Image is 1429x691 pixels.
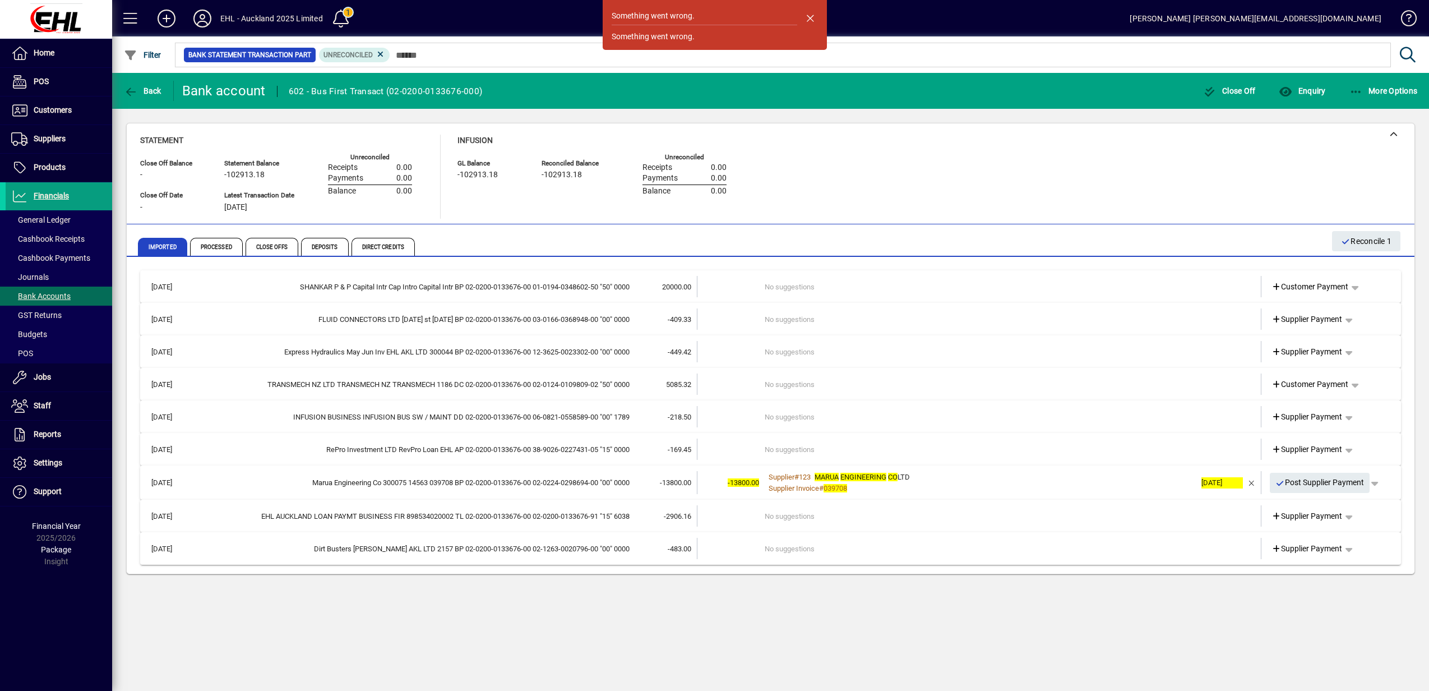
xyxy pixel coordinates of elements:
div: Dirt Busters Rahul P EHL AKL LTD 2157 BP 02-0200-0133676-00 02-1263-0020796-00 "00" 0000 [198,543,630,555]
span: Budgets [11,330,47,339]
span: -218.50 [668,413,691,421]
a: Customer Payment [1267,277,1353,297]
a: Supplier Payment [1267,506,1347,526]
span: Bank Statement Transaction Part [188,49,311,61]
span: Supplier Payment [1271,314,1343,325]
a: Customers [6,96,112,125]
td: No suggestions [765,439,1196,460]
span: Direct Credits [352,238,415,256]
button: Reconcile 1 [1332,231,1400,251]
mat-expansion-panel-header: [DATE]RePro Investment LTD RevPro Loan EHL AP 02-0200-0133676-00 38-9026-0227431-05 "15" 0000-169... [140,433,1401,466]
span: Cashbook Payments [11,254,90,262]
td: [DATE] [146,374,198,395]
span: 0.00 [396,187,412,196]
div: SHANKAR P & P Capital Intr Cap Intro Capital Intr BP 02-0200-0133676-00 01-0194-0348602-50 "50" 0000 [198,282,630,293]
a: Supplier Payment [1267,538,1347,559]
td: [DATE] [146,538,198,559]
a: Customer Payment [1267,374,1353,394]
td: No suggestions [765,341,1196,362]
a: Budgets [6,325,112,344]
span: -102913.18 [224,171,265,179]
a: Jobs [6,363,112,391]
span: Home [34,48,54,57]
span: 0.00 [711,187,727,196]
a: Bank Accounts [6,287,112,306]
mat-expansion-panel-header: [DATE]Marua Engineering Co 300075 14563 039708 BP 02-0200-0133676-00 02-0224-0298694-00 "00" 0000... [140,466,1401,500]
a: Journals [6,268,112,287]
span: # [819,484,824,492]
span: -13800.00 [660,478,691,487]
span: POS [11,349,33,358]
span: Post Supplier Payment [1275,473,1365,492]
span: # [794,473,799,481]
button: Filter [121,45,164,65]
span: Customer Payment [1271,379,1349,390]
span: LTD [815,473,910,481]
app-page-header-button: Back [112,81,174,101]
a: Supplier Payment [1267,342,1347,362]
em: MARUA [815,473,839,481]
div: Express Hydraulics May Jun Inv EHL AKL LTD 300044 BP 02-0200-0133676-00 12-3625-0023302-00 "00" 0000 [198,347,630,358]
span: GST Returns [11,311,62,320]
span: Supplier Invoice [769,484,819,492]
a: Staff [6,392,112,420]
button: Profile [184,8,220,29]
mat-expansion-panel-header: [DATE]TRANSMECH NZ LTD TRANSMECH NZ TRANSMECH 1186 DC 02-0200-0133676-00 02-0124-0109809-02 "50" ... [140,368,1401,400]
span: - [140,203,142,212]
td: [DATE] [146,439,198,460]
div: INFUSION BUSINESS INFUSION BUS SW / MAINT DD 02-0200-0133676-00 06-0821-0558589-00 "00" 1789 [198,412,630,423]
span: Supplier Payment [1271,346,1343,358]
span: Enquiry [1279,86,1325,95]
a: Supplier Payment [1267,309,1347,329]
a: Settings [6,449,112,477]
span: Receipts [328,163,358,172]
a: Suppliers [6,125,112,153]
mat-expansion-panel-header: [DATE]INFUSION BUSINESS INFUSION BUS SW / MAINT DD 02-0200-0133676-00 06-0821-0558589-00 "00" 178... [140,400,1401,433]
td: [DATE] [146,471,198,494]
span: Staff [34,401,51,410]
span: 0.00 [711,163,727,172]
div: 602 - Bus First Transact (02-0200-0133676-000) [289,82,483,100]
a: Supplier Payment [1267,407,1347,427]
mat-expansion-panel-header: [DATE]EHL AUCKLAND LOAN PAYMT BUSINESS FIR 898534020002 TL 02-0200-0133676-00 02-0200-0133676-91 ... [140,500,1401,532]
div: Bank account [182,82,266,100]
label: Unreconciled [665,154,704,161]
button: Add [149,8,184,29]
span: Supplier Payment [1271,444,1343,455]
button: Post Supplier Payment [1270,473,1370,493]
a: Supplier#123 [765,471,815,483]
span: Cashbook Receipts [11,234,85,243]
a: Home [6,39,112,67]
td: [DATE] [146,308,198,330]
span: Payments [642,174,678,183]
span: -13800.00 [728,478,759,487]
button: More Options [1347,81,1421,101]
a: Support [6,478,112,506]
span: 0.00 [711,174,727,183]
a: POS [6,68,112,96]
td: No suggestions [765,505,1196,527]
span: -102913.18 [542,171,582,179]
mat-expansion-panel-header: [DATE]Express Hydraulics May Jun Inv EHL AKL LTD 300044 BP 02-0200-0133676-00 12-3625-0023302-00 ... [140,335,1401,368]
a: Cashbook Receipts [6,229,112,248]
td: No suggestions [765,374,1196,395]
span: -449.42 [668,348,691,356]
div: [PERSON_NAME] [PERSON_NAME][EMAIL_ADDRESS][DOMAIN_NAME] [1130,10,1381,27]
span: Close Off Date [140,192,207,199]
a: Cashbook Payments [6,248,112,268]
button: Close Off [1200,81,1259,101]
span: Filter [124,50,161,59]
td: No suggestions [765,308,1196,330]
span: -169.45 [668,445,691,454]
a: General Ledger [6,210,112,229]
div: [DATE] [1201,477,1243,489]
span: Suppliers [34,134,66,143]
td: [DATE] [146,505,198,527]
span: Supplier Payment [1271,510,1343,522]
span: Close Off Balance [140,160,207,167]
span: Unreconciled [323,51,373,59]
span: Settings [34,458,62,467]
span: Bank Accounts [11,292,71,301]
td: No suggestions [765,406,1196,427]
span: Jobs [34,372,51,381]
